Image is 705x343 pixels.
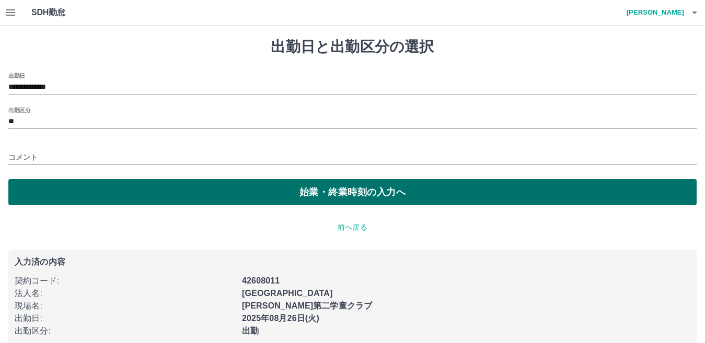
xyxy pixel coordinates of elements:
[242,301,372,310] b: [PERSON_NAME]第二学童クラブ
[242,326,259,335] b: 出勤
[8,38,697,56] h1: 出勤日と出勤区分の選択
[8,179,697,205] button: 始業・終業時刻の入力へ
[15,258,690,266] p: 入力済の内容
[242,276,280,285] b: 42608011
[15,312,236,325] p: 出勤日 :
[242,289,333,298] b: [GEOGRAPHIC_DATA]
[8,72,25,79] label: 出勤日
[15,275,236,287] p: 契約コード :
[15,287,236,300] p: 法人名 :
[15,325,236,337] p: 出勤区分 :
[8,106,30,114] label: 出勤区分
[8,222,697,233] p: 前へ戻る
[15,300,236,312] p: 現場名 :
[242,314,319,323] b: 2025年08月26日(火)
